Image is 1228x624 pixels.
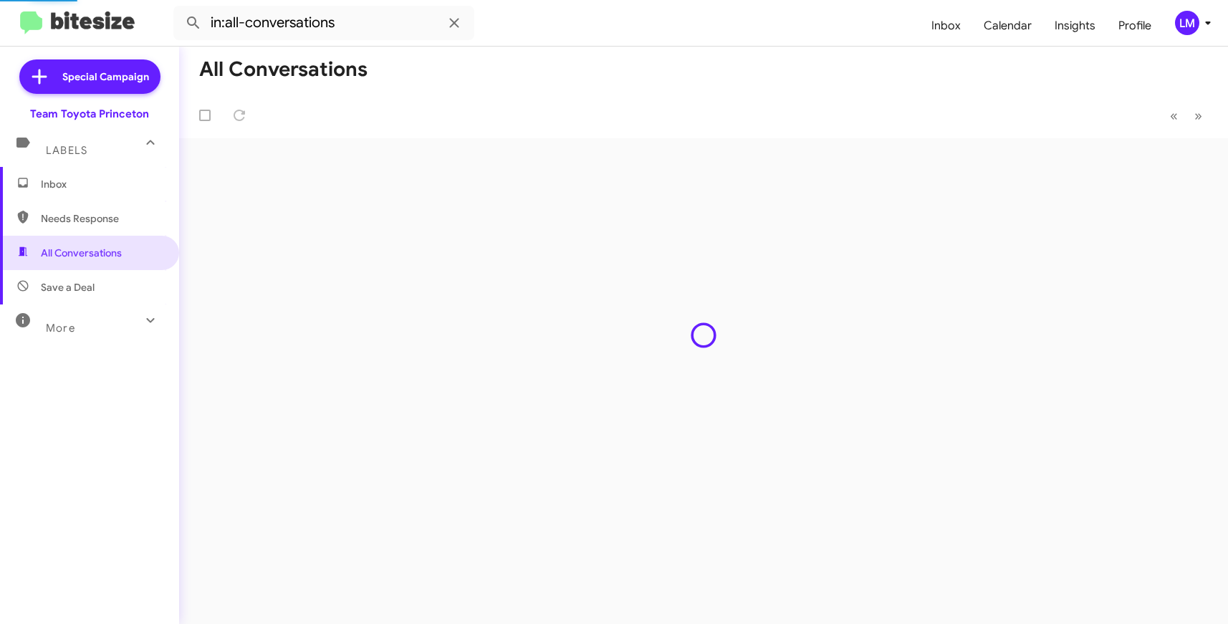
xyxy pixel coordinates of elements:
button: LM [1163,11,1212,35]
button: Next [1186,101,1211,130]
input: Search [173,6,474,40]
span: « [1170,107,1178,125]
span: Inbox [41,177,163,191]
h1: All Conversations [199,58,368,81]
a: Profile [1107,5,1163,47]
a: Calendar [972,5,1043,47]
span: Save a Deal [41,280,95,294]
a: Insights [1043,5,1107,47]
span: Labels [46,144,87,157]
span: More [46,322,75,335]
div: Team Toyota Princeton [30,107,149,121]
span: Needs Response [41,211,163,226]
span: Special Campaign [62,69,149,84]
span: All Conversations [41,246,122,260]
span: » [1194,107,1202,125]
div: LM [1175,11,1199,35]
a: Inbox [920,5,972,47]
a: Special Campaign [19,59,160,94]
nav: Page navigation example [1162,101,1211,130]
button: Previous [1161,101,1186,130]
